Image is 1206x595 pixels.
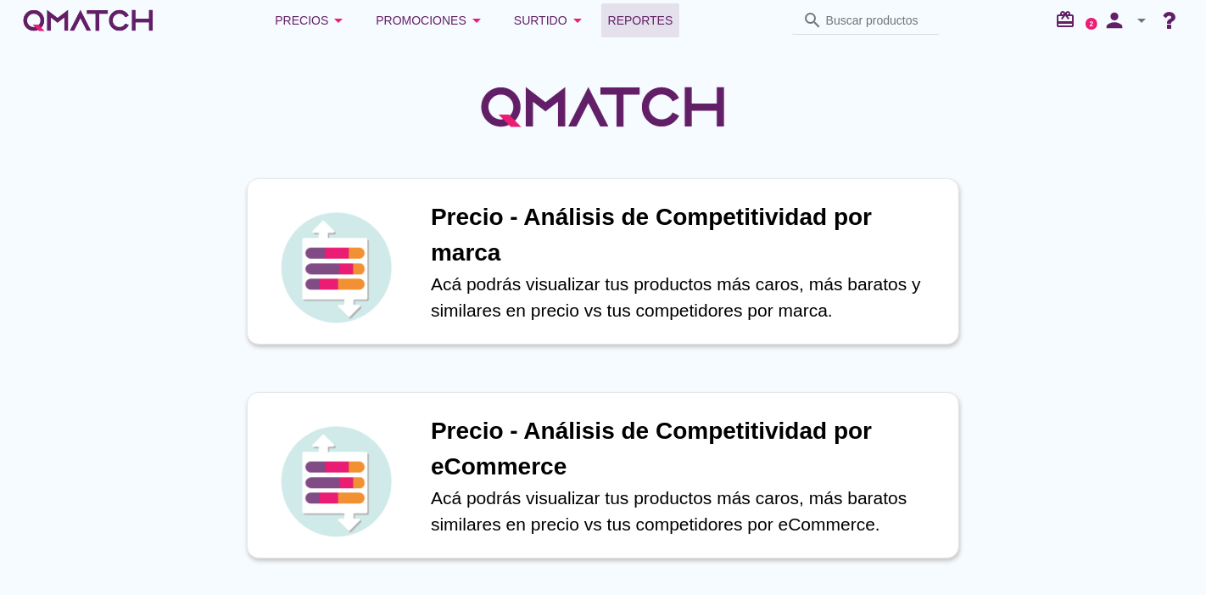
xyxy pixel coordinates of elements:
i: search [802,10,823,31]
img: icon [276,422,395,541]
img: icon [276,208,395,327]
span: Reportes [608,10,673,31]
input: Buscar productos [826,7,930,34]
a: Reportes [601,3,680,37]
a: 2 [1086,18,1097,30]
a: iconPrecio - Análisis de Competitividad por eCommerceAcá podrás visualizar tus productos más caro... [223,392,983,559]
button: Precios [261,3,362,37]
i: person [1097,8,1131,32]
h1: Precio - Análisis de Competitividad por marca [431,199,941,271]
img: QMatchLogo [476,65,730,149]
div: Precios [275,10,349,31]
text: 2 [1090,20,1094,27]
a: iconPrecio - Análisis de Competitividad por marcaAcá podrás visualizar tus productos más caros, m... [223,178,983,345]
i: arrow_drop_down [466,10,487,31]
h1: Precio - Análisis de Competitividad por eCommerce [431,413,941,485]
i: arrow_drop_down [328,10,349,31]
i: arrow_drop_down [567,10,588,31]
a: white-qmatch-logo [20,3,156,37]
button: Surtido [500,3,601,37]
div: Surtido [514,10,588,31]
i: redeem [1055,9,1082,30]
p: Acá podrás visualizar tus productos más caros, más baratos y similares en precio vs tus competido... [431,271,941,324]
p: Acá podrás visualizar tus productos más caros, más baratos similares en precio vs tus competidore... [431,485,941,538]
i: arrow_drop_down [1131,10,1152,31]
div: Promociones [376,10,487,31]
button: Promociones [362,3,500,37]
